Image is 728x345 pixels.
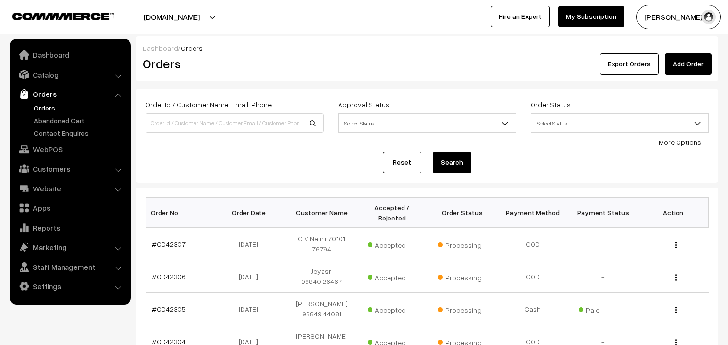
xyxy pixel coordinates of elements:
span: Processing [438,270,486,282]
td: [PERSON_NAME] 98849 44081 [287,293,357,325]
a: COMMMERCE [12,10,97,21]
button: [DOMAIN_NAME] [110,5,234,29]
th: Order No [146,198,216,228]
a: Catalog [12,66,128,83]
span: Accepted [368,270,416,282]
a: Dashboard [143,44,178,52]
span: Select Status [339,115,516,132]
span: Accepted [368,302,416,315]
span: Accepted [368,237,416,250]
a: #OD42305 [152,305,186,313]
th: Payment Status [568,198,638,228]
a: Apps [12,199,128,217]
button: Export Orders [600,53,659,75]
th: Action [638,198,709,228]
a: WebPOS [12,141,128,158]
a: Website [12,180,128,197]
input: Order Id / Customer Name / Customer Email / Customer Phone [146,113,324,133]
a: #OD42307 [152,240,186,248]
a: Add Order [665,53,712,75]
a: Customers [12,160,128,177]
a: Reports [12,219,128,236]
td: - [568,260,638,293]
img: user [701,10,716,24]
a: Marketing [12,238,128,256]
span: Select Status [531,113,709,133]
a: Contact Enquires [32,128,128,138]
a: Reset [383,152,421,173]
a: Settings [12,278,128,295]
img: Menu [675,242,677,248]
span: Select Status [531,115,708,132]
span: Select Status [338,113,516,133]
a: Dashboard [12,46,128,63]
td: Cash [498,293,568,325]
a: Staff Management [12,258,128,276]
a: Hire an Expert [491,6,550,27]
button: Search [433,152,471,173]
h2: Orders [143,56,323,71]
th: Order Date [216,198,287,228]
label: Order Id / Customer Name, Email, Phone [146,99,272,110]
a: Orders [12,85,128,103]
span: Processing [438,302,486,315]
td: COD [498,228,568,260]
td: COD [498,260,568,293]
td: - [568,228,638,260]
label: Approval Status [338,99,389,110]
span: Orders [181,44,203,52]
span: Processing [438,237,486,250]
div: / [143,43,712,53]
span: Paid [579,302,627,315]
th: Order Status [427,198,498,228]
td: [DATE] [216,260,287,293]
a: My Subscription [558,6,624,27]
td: C V Nalini 70101 76794 [287,228,357,260]
a: Orders [32,103,128,113]
a: More Options [659,138,701,146]
a: Abandoned Cart [32,115,128,125]
th: Customer Name [287,198,357,228]
th: Accepted / Rejected [357,198,427,228]
img: Menu [675,307,677,313]
label: Order Status [531,99,571,110]
td: [DATE] [216,293,287,325]
button: [PERSON_NAME] s… [636,5,721,29]
img: Menu [675,274,677,281]
img: COMMMERCE [12,13,114,20]
a: #OD42306 [152,272,186,281]
td: [DATE] [216,228,287,260]
th: Payment Method [498,198,568,228]
td: Jeyasri 98840 26467‬ [287,260,357,293]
